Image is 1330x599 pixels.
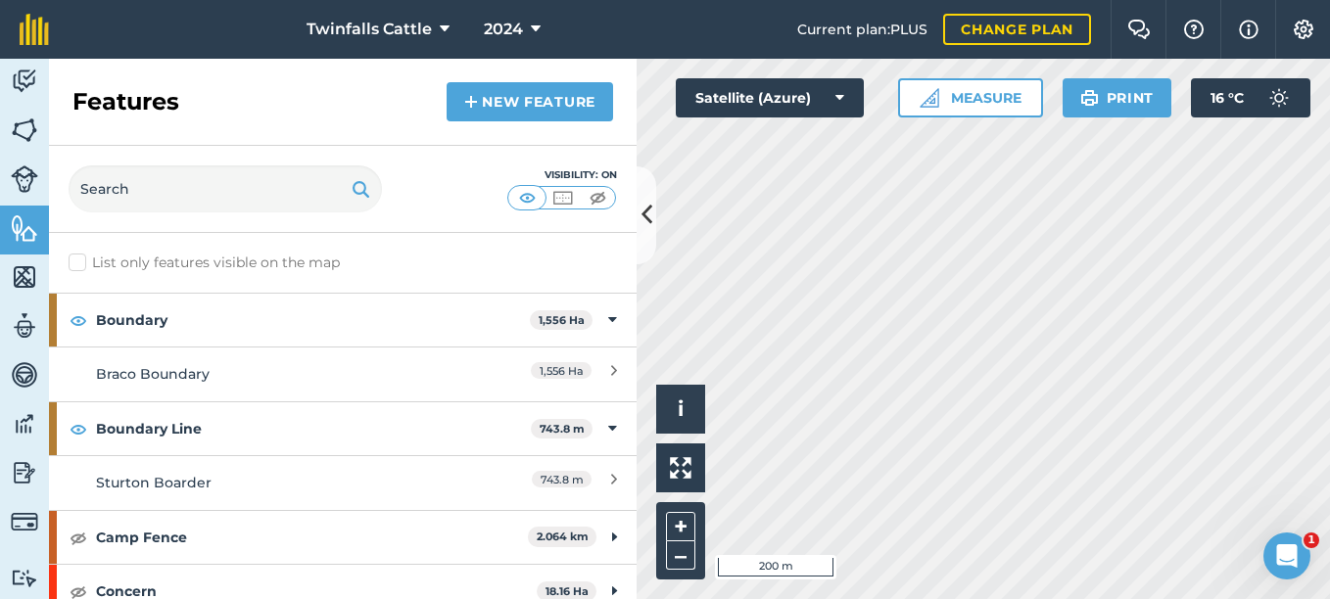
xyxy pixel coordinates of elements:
button: Measure [898,78,1043,117]
button: Satellite (Azure) [676,78,864,117]
label: List only features visible on the map [69,253,340,273]
div: Sturton Boarder [96,472,444,493]
img: svg+xml;base64,PD94bWwgdmVyc2lvbj0iMS4wIiBlbmNvZGluZz0idXRmLTgiPz4KPCEtLSBHZW5lcmF0b3I6IEFkb2JlIE... [11,311,38,341]
a: New feature [447,82,613,121]
img: svg+xml;base64,PD94bWwgdmVyc2lvbj0iMS4wIiBlbmNvZGluZz0idXRmLTgiPz4KPCEtLSBHZW5lcmF0b3I6IEFkb2JlIE... [11,508,38,535]
strong: 1,556 Ha [539,313,585,327]
button: 16 °C [1191,78,1310,117]
strong: 18.16 Ha [546,584,589,598]
img: svg+xml;base64,PD94bWwgdmVyc2lvbj0iMS4wIiBlbmNvZGluZz0idXRmLTgiPz4KPCEtLSBHZW5lcmF0b3I6IEFkb2JlIE... [11,409,38,438]
div: Boundary1,556 Ha [49,294,637,346]
img: svg+xml;base64,PHN2ZyB4bWxucz0iaHR0cDovL3d3dy53My5vcmcvMjAwMC9zdmciIHdpZHRoPSIxNyIgaGVpZ2h0PSIxNy... [1239,18,1259,41]
img: svg+xml;base64,PHN2ZyB4bWxucz0iaHR0cDovL3d3dy53My5vcmcvMjAwMC9zdmciIHdpZHRoPSI1NiIgaGVpZ2h0PSI2MC... [11,115,38,145]
img: A question mark icon [1182,20,1206,39]
img: svg+xml;base64,PHN2ZyB4bWxucz0iaHR0cDovL3d3dy53My5vcmcvMjAwMC9zdmciIHdpZHRoPSI1MCIgaGVpZ2h0PSI0MC... [550,188,575,207]
strong: Camp Fence [96,511,528,564]
img: svg+xml;base64,PHN2ZyB4bWxucz0iaHR0cDovL3d3dy53My5vcmcvMjAwMC9zdmciIHdpZHRoPSIxOSIgaGVpZ2h0PSIyNC... [352,177,370,201]
img: svg+xml;base64,PD94bWwgdmVyc2lvbj0iMS4wIiBlbmNvZGluZz0idXRmLTgiPz4KPCEtLSBHZW5lcmF0b3I6IEFkb2JlIE... [11,569,38,587]
span: 16 ° C [1211,78,1244,117]
strong: Boundary Line [96,402,531,455]
img: svg+xml;base64,PHN2ZyB4bWxucz0iaHR0cDovL3d3dy53My5vcmcvMjAwMC9zdmciIHdpZHRoPSI1NiIgaGVpZ2h0PSI2MC... [11,213,38,243]
img: fieldmargin Logo [20,14,49,45]
a: Braco Boundary1,556 Ha [49,346,637,400]
img: svg+xml;base64,PHN2ZyB4bWxucz0iaHR0cDovL3d3dy53My5vcmcvMjAwMC9zdmciIHdpZHRoPSI1MCIgaGVpZ2h0PSI0MC... [586,188,610,207]
h2: Features [72,86,179,117]
img: svg+xml;base64,PHN2ZyB4bWxucz0iaHR0cDovL3d3dy53My5vcmcvMjAwMC9zdmciIHdpZHRoPSIxOCIgaGVpZ2h0PSIyNC... [70,308,87,332]
img: Two speech bubbles overlapping with the left bubble in the forefront [1127,20,1151,39]
iframe: Intercom live chat [1263,532,1310,579]
img: svg+xml;base64,PHN2ZyB4bWxucz0iaHR0cDovL3d3dy53My5vcmcvMjAwMC9zdmciIHdpZHRoPSIxOCIgaGVpZ2h0PSIyNC... [70,417,87,440]
div: Camp Fence2.064 km [49,511,637,564]
img: svg+xml;base64,PD94bWwgdmVyc2lvbj0iMS4wIiBlbmNvZGluZz0idXRmLTgiPz4KPCEtLSBHZW5lcmF0b3I6IEFkb2JlIE... [11,67,38,96]
span: Current plan : PLUS [797,19,927,40]
strong: 743.8 m [540,422,585,436]
button: – [666,541,695,570]
a: Change plan [943,14,1091,45]
img: svg+xml;base64,PD94bWwgdmVyc2lvbj0iMS4wIiBlbmNvZGluZz0idXRmLTgiPz4KPCEtLSBHZW5lcmF0b3I6IEFkb2JlIE... [11,360,38,390]
div: Visibility: On [507,167,617,183]
img: svg+xml;base64,PHN2ZyB4bWxucz0iaHR0cDovL3d3dy53My5vcmcvMjAwMC9zdmciIHdpZHRoPSIxOCIgaGVpZ2h0PSIyNC... [70,526,87,549]
div: Braco Boundary [96,363,444,385]
button: + [666,512,695,541]
img: A cog icon [1292,20,1315,39]
img: svg+xml;base64,PD94bWwgdmVyc2lvbj0iMS4wIiBlbmNvZGluZz0idXRmLTgiPz4KPCEtLSBHZW5lcmF0b3I6IEFkb2JlIE... [1259,78,1299,117]
img: svg+xml;base64,PHN2ZyB4bWxucz0iaHR0cDovL3d3dy53My5vcmcvMjAwMC9zdmciIHdpZHRoPSI1NiIgaGVpZ2h0PSI2MC... [11,262,38,292]
span: 1,556 Ha [531,362,592,379]
img: svg+xml;base64,PHN2ZyB4bWxucz0iaHR0cDovL3d3dy53My5vcmcvMjAwMC9zdmciIHdpZHRoPSIxOSIgaGVpZ2h0PSIyNC... [1080,86,1099,110]
img: svg+xml;base64,PHN2ZyB4bWxucz0iaHR0cDovL3d3dy53My5vcmcvMjAwMC9zdmciIHdpZHRoPSIxNCIgaGVpZ2h0PSIyNC... [464,90,478,114]
img: svg+xml;base64,PHN2ZyB4bWxucz0iaHR0cDovL3d3dy53My5vcmcvMjAwMC9zdmciIHdpZHRoPSI1MCIgaGVpZ2h0PSI0MC... [515,188,540,207]
span: 743.8 m [532,471,592,487]
span: Twinfalls Cattle [307,18,432,41]
span: i [678,396,684,421]
img: svg+xml;base64,PD94bWwgdmVyc2lvbj0iMS4wIiBlbmNvZGluZz0idXRmLTgiPz4KPCEtLSBHZW5lcmF0b3I6IEFkb2JlIE... [11,458,38,487]
img: Four arrows, one pointing top left, one top right, one bottom right and the last bottom left [670,457,691,479]
input: Search [69,165,382,212]
span: 2024 [484,18,523,41]
img: Ruler icon [920,88,939,108]
strong: 2.064 km [537,530,589,543]
button: i [656,385,705,434]
button: Print [1063,78,1172,117]
strong: Boundary [96,294,530,346]
a: Sturton Boarder743.8 m [49,455,637,509]
div: Boundary Line743.8 m [49,402,637,455]
span: 1 [1304,532,1319,548]
img: svg+xml;base64,PD94bWwgdmVyc2lvbj0iMS4wIiBlbmNvZGluZz0idXRmLTgiPz4KPCEtLSBHZW5lcmF0b3I6IEFkb2JlIE... [11,165,38,193]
